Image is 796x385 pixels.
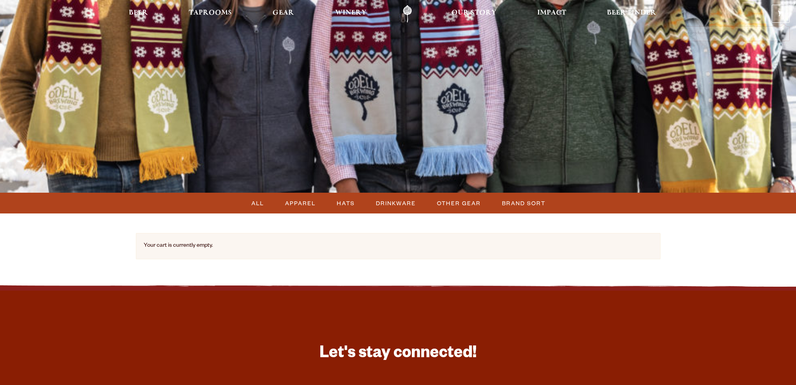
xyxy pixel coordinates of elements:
span: Winery [335,10,366,16]
a: Beer [124,5,153,23]
a: BRAND SORT [497,197,549,209]
span: Beer Finder [607,10,656,16]
span: HATS [337,197,355,209]
span: ALL [251,197,264,209]
a: ALL [247,197,268,209]
a: OTHER GEAR [432,197,485,209]
span: BRAND SORT [502,197,545,209]
a: APPAREL [280,197,319,209]
a: Winery [330,5,372,23]
span: OTHER GEAR [437,197,481,209]
span: Taprooms [189,10,232,16]
div: Your cart is currently empty. [136,233,661,259]
span: Our Story [451,10,496,16]
a: Impact [532,5,571,23]
a: Gear [267,5,299,23]
a: DRINKWARE [371,197,420,209]
span: DRINKWARE [376,197,416,209]
span: Impact [537,10,566,16]
span: Beer [129,10,148,16]
a: HATS [332,197,359,209]
h3: Let's stay connected! [292,343,504,366]
a: Our Story [446,5,502,23]
p: No products in the cart. [680,27,789,41]
span: APPAREL [285,197,316,209]
a: Taprooms [184,5,237,23]
span: Gear [273,10,294,16]
a: Odell Home [393,5,422,23]
a: Beer Finder [602,5,661,23]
